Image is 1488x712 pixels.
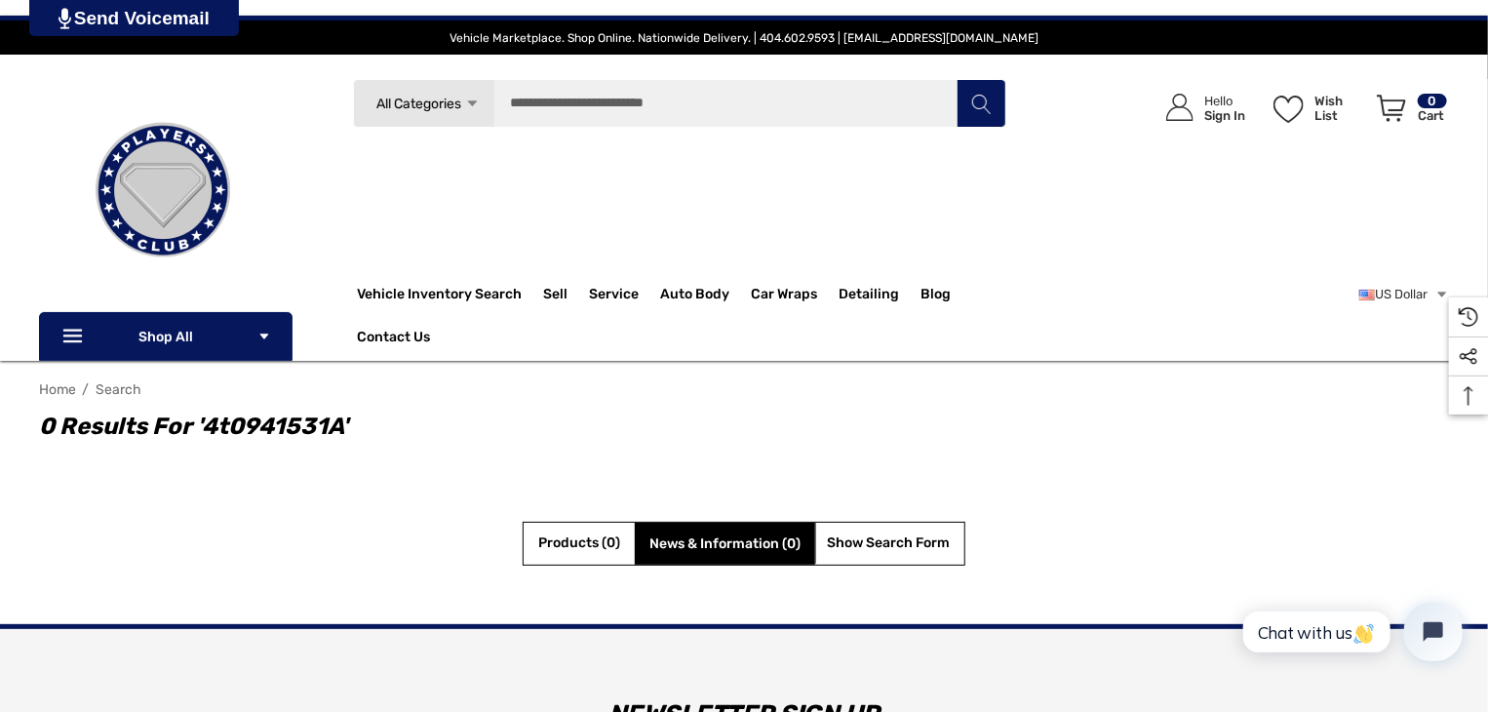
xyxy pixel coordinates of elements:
[1359,275,1449,314] a: USD
[39,409,1429,444] h1: 0 results for '4t0941531A'
[1418,94,1447,108] p: 0
[1418,108,1447,123] p: Cart
[1368,74,1449,150] a: Cart with 0 items
[660,286,729,307] span: Auto Body
[839,275,920,314] a: Detailing
[357,329,430,350] a: Contact Us
[1204,94,1245,108] p: Hello
[60,326,90,348] svg: Icon Line
[538,534,620,551] span: Products (0)
[1204,108,1245,123] p: Sign In
[827,532,950,556] a: Hide Search Form
[257,330,271,343] svg: Icon Arrow Down
[660,275,751,314] a: Auto Body
[1166,94,1194,121] svg: Icon User Account
[1265,74,1368,141] a: Wish List Wish List
[1222,586,1479,678] iframe: Tidio Chat
[543,275,589,314] a: Sell
[96,381,141,398] a: Search
[1144,74,1255,141] a: Sign in
[1459,347,1478,367] svg: Social Media
[589,275,660,314] a: Service
[751,275,839,314] a: Car Wraps
[450,31,1038,45] span: Vehicle Marketplace. Shop Online. Nationwide Delivery. | 404.602.9593 | [EMAIL_ADDRESS][DOMAIN_NAME]
[353,79,494,128] a: All Categories Icon Arrow Down Icon Arrow Up
[543,286,568,307] span: Sell
[839,286,899,307] span: Detailing
[920,286,951,307] a: Blog
[65,93,260,288] img: Players Club | Cars For Sale
[39,381,76,398] a: Home
[1377,95,1406,122] svg: Review Your Cart
[1449,386,1488,406] svg: Top
[39,373,1449,407] nav: Breadcrumb
[1273,96,1304,123] svg: Wish List
[827,532,950,556] span: Show Search Form
[39,312,293,361] p: Shop All
[1314,94,1366,123] p: Wish List
[377,96,462,112] span: All Categories
[589,286,639,307] span: Service
[357,286,522,307] a: Vehicle Inventory Search
[751,286,817,307] span: Car Wraps
[649,535,801,552] span: News & Information (0)
[465,97,480,111] svg: Icon Arrow Down
[1459,307,1478,327] svg: Recently Viewed
[957,79,1005,128] button: Search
